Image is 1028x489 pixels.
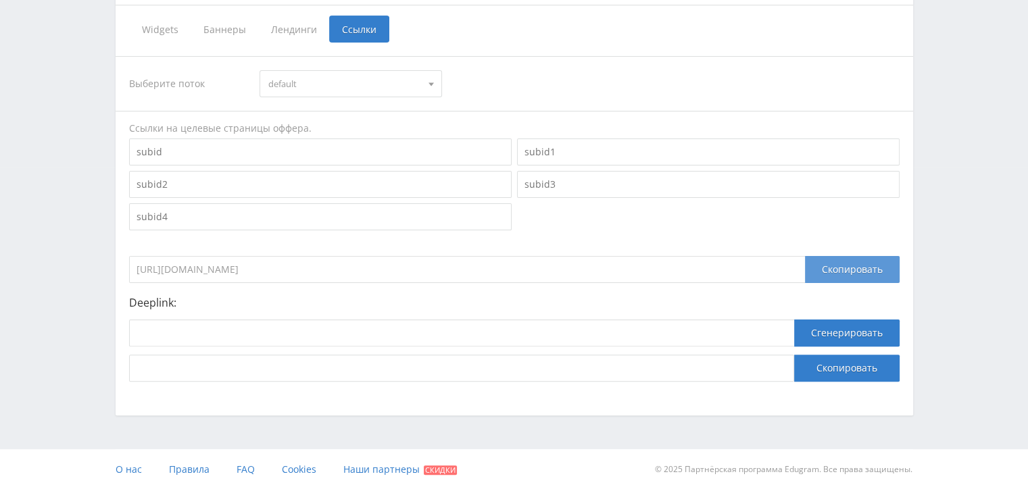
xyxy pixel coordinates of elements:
[129,16,191,43] span: Widgets
[191,16,258,43] span: Баннеры
[129,171,512,198] input: subid2
[794,355,900,382] button: Скопировать
[282,463,316,475] span: Cookies
[129,203,512,230] input: subid4
[805,256,900,283] div: Скопировать
[343,463,420,475] span: Наши партнеры
[517,138,900,165] input: subid1
[258,16,329,43] span: Лендинги
[268,71,421,97] span: default
[794,319,900,346] button: Сгенерировать
[424,465,457,475] span: Скидки
[129,122,900,135] div: Ссылки на целевые страницы оффера.
[237,463,255,475] span: FAQ
[517,171,900,198] input: subid3
[129,297,900,309] p: Deeplink:
[116,463,142,475] span: О нас
[129,138,512,165] input: subid
[169,463,210,475] span: Правила
[129,70,247,97] div: Выберите поток
[329,16,389,43] span: Ссылки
